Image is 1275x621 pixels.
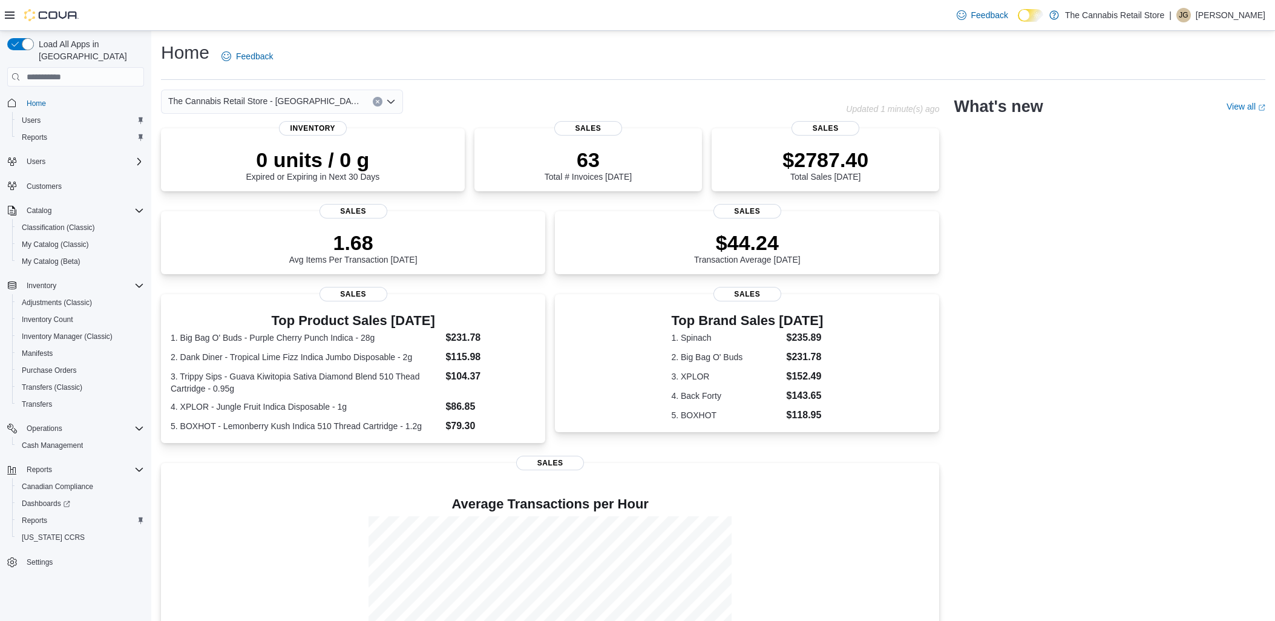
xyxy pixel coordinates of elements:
a: Cash Management [17,438,88,453]
a: Reports [17,130,52,145]
a: Home [22,96,51,111]
a: Inventory Manager (Classic) [17,329,117,344]
button: Classification (Classic) [12,219,149,236]
a: Transfers (Classic) [17,380,87,395]
span: Inventory Manager (Classic) [17,329,144,344]
dt: 1. Big Bag O' Buds - Purple Cherry Punch Indica - 28g [171,332,441,344]
span: Transfers [17,397,144,412]
span: Classification (Classic) [17,220,144,235]
span: Sales [554,121,622,136]
h2: What's new [954,97,1043,116]
svg: External link [1258,104,1265,111]
span: Manifests [17,346,144,361]
div: Total Sales [DATE] [782,148,868,182]
span: Sales [516,456,584,470]
a: [US_STATE] CCRS [17,530,90,545]
dt: 4. XPLOR - Jungle Fruit Indica Disposable - 1g [171,401,441,413]
dd: $152.49 [787,369,824,384]
button: Clear input [373,97,382,107]
span: Sales [713,204,781,218]
a: Classification (Classic) [17,220,100,235]
span: Reports [27,465,52,475]
span: Reports [22,516,47,525]
button: [US_STATE] CCRS [12,529,149,546]
button: Operations [22,421,67,436]
dd: $86.85 [445,399,536,414]
a: Manifests [17,346,57,361]
dt: 2. Dank Diner - Tropical Lime Fizz Indica Jumbo Disposable - 2g [171,351,441,363]
p: 0 units / 0 g [246,148,379,172]
a: My Catalog (Classic) [17,237,94,252]
dd: $79.30 [445,419,536,433]
button: Settings [2,553,149,571]
span: Feedback [971,9,1008,21]
a: Dashboards [17,496,75,511]
nav: Complex example [7,89,144,602]
a: Canadian Compliance [17,479,98,494]
span: Users [17,113,144,128]
span: Home [27,99,46,108]
a: My Catalog (Beta) [17,254,85,269]
span: Transfers (Classic) [22,383,82,392]
a: Reports [17,513,52,528]
span: My Catalog (Beta) [17,254,144,269]
button: My Catalog (Classic) [12,236,149,253]
span: Washington CCRS [17,530,144,545]
button: Catalog [2,202,149,219]
span: Purchase Orders [17,363,144,378]
p: | [1169,8,1172,22]
span: Users [27,157,45,166]
div: Total # Invoices [DATE] [545,148,632,182]
dd: $235.89 [787,330,824,345]
button: Inventory [22,278,61,293]
div: Avg Items Per Transaction [DATE] [289,231,418,264]
button: Reports [12,512,149,529]
span: Cash Management [17,438,144,453]
span: Inventory [27,281,56,291]
button: Open list of options [386,97,396,107]
p: $2787.40 [782,148,868,172]
span: Purchase Orders [22,366,77,375]
h3: Top Product Sales [DATE] [171,314,536,328]
span: Classification (Classic) [22,223,95,232]
p: 1.68 [289,231,418,255]
button: Purchase Orders [12,362,149,379]
span: Catalog [27,206,51,215]
button: Transfers (Classic) [12,379,149,396]
span: Reports [22,462,144,477]
h4: Average Transactions per Hour [171,497,929,511]
button: Adjustments (Classic) [12,294,149,311]
h3: Top Brand Sales [DATE] [671,314,823,328]
span: Inventory Manager (Classic) [22,332,113,341]
h1: Home [161,41,209,65]
span: My Catalog (Classic) [22,240,89,249]
span: Operations [27,424,62,433]
button: Reports [12,129,149,146]
a: Customers [22,179,67,194]
a: Transfers [17,397,57,412]
input: Dark Mode [1018,9,1043,22]
span: Inventory [22,278,144,293]
button: Inventory Count [12,311,149,328]
span: Inventory Count [17,312,144,327]
div: Jessica Gerstman [1176,8,1191,22]
button: Inventory Manager (Classic) [12,328,149,345]
button: Users [2,153,149,170]
a: Dashboards [12,495,149,512]
span: Reports [17,513,144,528]
button: Reports [2,461,149,478]
span: My Catalog (Classic) [17,237,144,252]
p: Updated 1 minute(s) ago [846,104,939,114]
button: Customers [2,177,149,195]
span: Operations [22,421,144,436]
a: Users [17,113,45,128]
span: Settings [22,554,144,570]
span: Adjustments (Classic) [17,295,144,310]
dd: $231.78 [787,350,824,364]
dt: 1. Spinach [671,332,781,344]
a: Adjustments (Classic) [17,295,97,310]
button: Transfers [12,396,149,413]
span: Feedback [236,50,273,62]
span: Customers [27,182,62,191]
